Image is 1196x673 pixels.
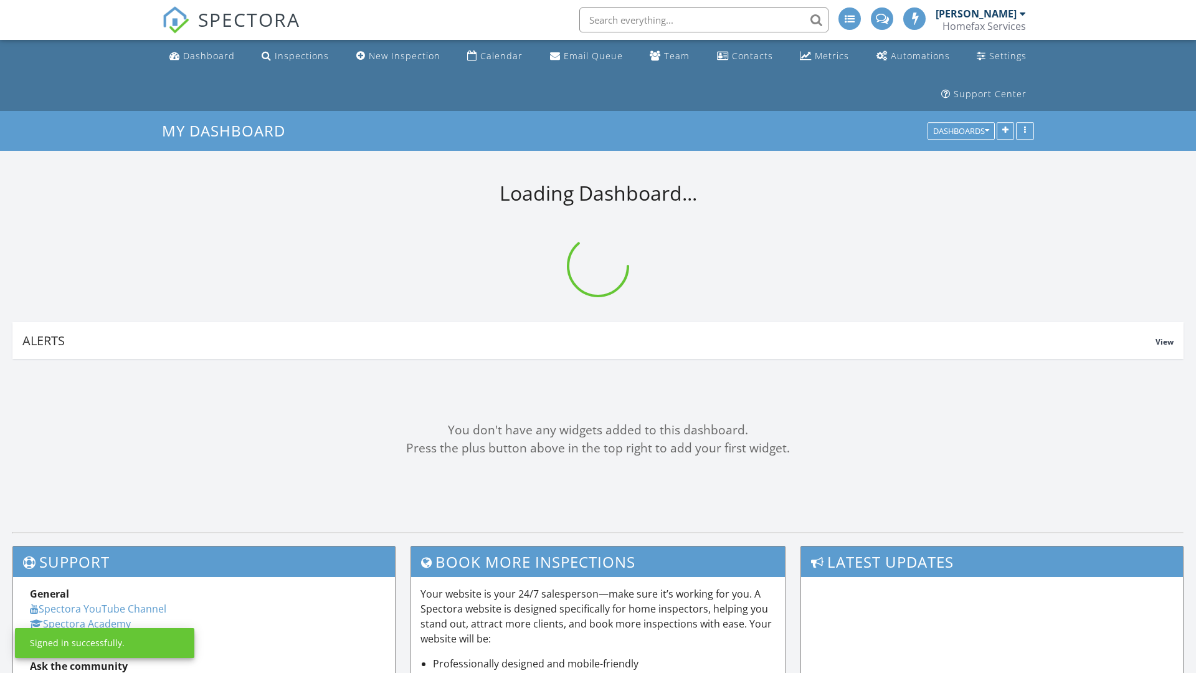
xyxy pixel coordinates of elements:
div: Email Queue [564,50,623,62]
div: Team [664,50,690,62]
div: Dashboard [183,50,235,62]
h3: Latest Updates [801,547,1183,577]
div: Automations [891,50,950,62]
a: Calendar [462,45,528,68]
a: Spectora YouTube Channel [30,602,166,616]
a: Team [645,45,695,68]
a: My Dashboard [162,120,296,141]
a: Dashboard [164,45,240,68]
h3: Book More Inspections [411,547,785,577]
div: Alerts [22,332,1156,349]
input: Search everything... [579,7,828,32]
span: View [1156,336,1174,347]
div: Inspections [275,50,329,62]
a: Spectora Academy [30,617,131,631]
p: Your website is your 24/7 salesperson—make sure it’s working for you. A Spectora website is desig... [420,586,776,646]
div: Signed in successfully. [30,637,125,649]
strong: General [30,587,69,601]
a: Email Queue [545,45,628,68]
a: Support Center [936,83,1032,106]
a: Metrics [795,45,854,68]
a: New Inspection [351,45,445,68]
h3: Support [13,547,395,577]
div: Contacts [732,50,773,62]
div: [PERSON_NAME] [936,7,1017,20]
img: The Best Home Inspection Software - Spectora [162,6,189,34]
div: Dashboards [933,127,989,136]
div: Metrics [815,50,849,62]
div: Support Center [954,88,1027,100]
div: Settings [989,50,1027,62]
button: Dashboards [928,123,995,140]
div: You don't have any widgets added to this dashboard. [12,421,1184,439]
li: Professionally designed and mobile-friendly [433,656,776,671]
a: Settings [972,45,1032,68]
div: Calendar [480,50,523,62]
div: New Inspection [369,50,440,62]
div: Press the plus button above in the top right to add your first widget. [12,439,1184,457]
a: Automations (Advanced) [871,45,955,68]
a: Inspections [257,45,334,68]
a: SPECTORA [162,17,300,43]
span: SPECTORA [198,6,300,32]
a: Contacts [712,45,778,68]
div: Homefax Services [942,20,1026,32]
